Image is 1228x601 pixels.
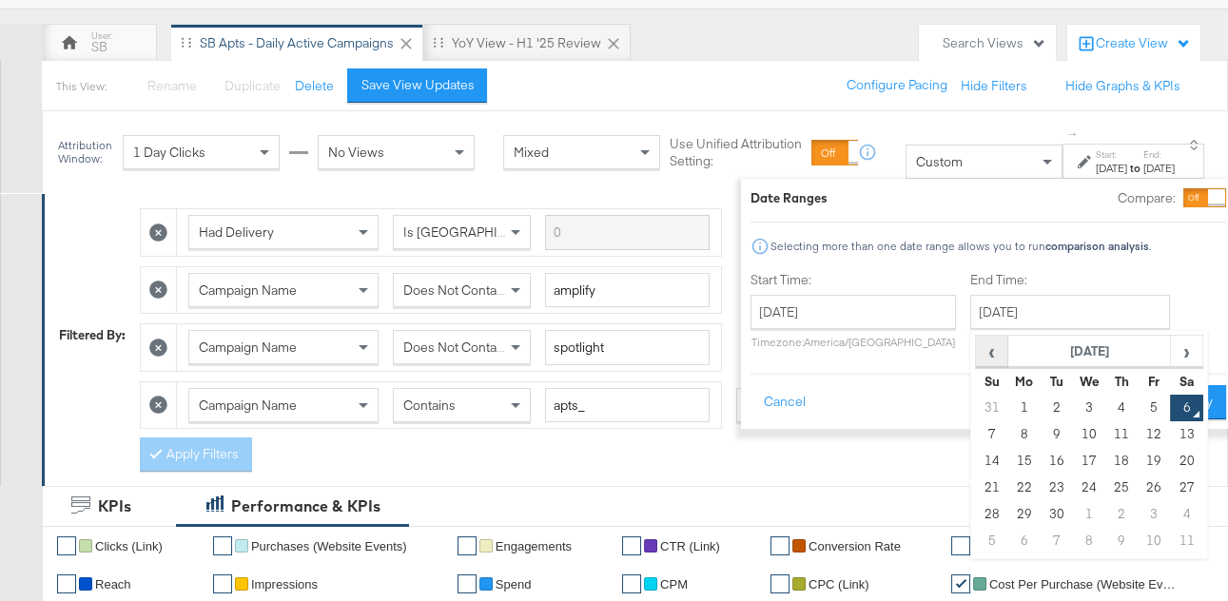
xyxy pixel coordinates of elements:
[496,539,572,553] span: Engagements
[1170,448,1202,475] td: 20
[199,223,274,241] span: Had Delivery
[458,574,477,593] a: ✔
[736,388,797,422] button: + Add
[1171,337,1200,365] span: ›
[750,335,956,349] p: Timezone: America/[GEOGRAPHIC_DATA]
[1064,131,1082,138] span: ↑
[660,577,688,591] span: CPM
[770,574,789,593] a: ✔
[943,34,1046,52] div: Search Views
[750,385,819,419] button: Cancel
[1138,368,1170,395] th: Fr
[975,421,1007,448] td: 7
[294,77,333,95] button: Delete
[251,539,407,553] span: Purchases (Website Events)
[403,397,456,414] span: Contains
[1065,77,1180,95] button: Hide Graphs & KPIs
[1007,448,1040,475] td: 15
[1073,501,1105,528] td: 1
[975,368,1007,395] th: Su
[1007,395,1040,421] td: 1
[1170,395,1202,421] td: 6
[199,397,297,414] span: Campaign Name
[95,539,163,553] span: Clicks (Link)
[1007,421,1040,448] td: 8
[1040,501,1072,528] td: 30
[213,536,232,555] a: ✔
[1105,501,1138,528] td: 2
[1105,421,1138,448] td: 11
[1040,475,1072,501] td: 23
[403,339,507,356] span: Does Not Contain
[545,330,710,365] input: Enter a search term
[1073,421,1105,448] td: 10
[1040,368,1072,395] th: Tu
[1007,368,1040,395] th: Mo
[251,577,318,591] span: Impressions
[833,68,961,103] button: Configure Pacing
[545,388,710,423] input: Enter a search term
[1138,528,1170,554] td: 10
[1143,148,1175,161] label: End:
[1073,528,1105,554] td: 8
[1138,501,1170,528] td: 3
[1170,501,1202,528] td: 4
[975,475,1007,501] td: 21
[660,539,720,553] span: CTR (Link)
[1166,385,1226,419] button: Apply
[200,34,394,52] div: SB Apts - Daily Active Campaigns
[670,135,804,170] label: Use Unified Attribution Setting:
[1138,448,1170,475] td: 19
[403,223,549,241] span: Is [GEOGRAPHIC_DATA]
[347,68,487,103] button: Save View Updates
[961,77,1027,95] button: Hide Filters
[213,574,232,593] a: ✔
[57,536,76,555] a: ✔
[1138,421,1170,448] td: 12
[328,144,384,161] span: No Views
[916,153,963,170] span: Custom
[770,240,1152,253] div: Selecting more than one date range allows you to run .
[1007,336,1170,368] th: [DATE]
[1105,475,1138,501] td: 25
[91,38,107,56] div: SB
[1105,448,1138,475] td: 18
[1096,148,1127,161] label: Start:
[1170,421,1202,448] td: 13
[1007,475,1040,501] td: 22
[57,139,113,165] div: Attribution Window:
[1040,528,1072,554] td: 7
[147,77,197,94] span: Rename
[970,271,1178,289] label: End Time:
[977,337,1006,365] span: ‹
[951,574,970,593] a: ✔
[1073,368,1105,395] th: We
[809,577,869,591] span: CPC (Link)
[750,271,956,289] label: Start Time:
[1118,189,1176,207] label: Compare:
[1096,161,1127,176] div: [DATE]
[622,536,641,555] a: ✔
[199,281,297,299] span: Campaign Name
[770,536,789,555] a: ✔
[361,76,474,94] div: Save View Updates
[514,144,549,161] span: Mixed
[1138,395,1170,421] td: 5
[496,577,532,591] span: Spend
[975,395,1007,421] td: 31
[98,495,131,517] div: KPIs
[1073,448,1105,475] td: 17
[1170,528,1202,554] td: 11
[1045,239,1149,253] strong: comparison analysis
[433,37,443,48] div: Drag to reorder tab
[809,539,901,553] span: Conversion Rate
[1096,34,1191,53] div: Create View
[750,189,828,207] div: Date Ranges
[1127,161,1143,175] strong: to
[231,495,380,517] div: Performance & KPIs
[56,79,107,94] div: This View:
[57,574,76,593] a: ✔
[1170,475,1202,501] td: 27
[224,77,280,94] span: Duplicate
[1040,395,1072,421] td: 2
